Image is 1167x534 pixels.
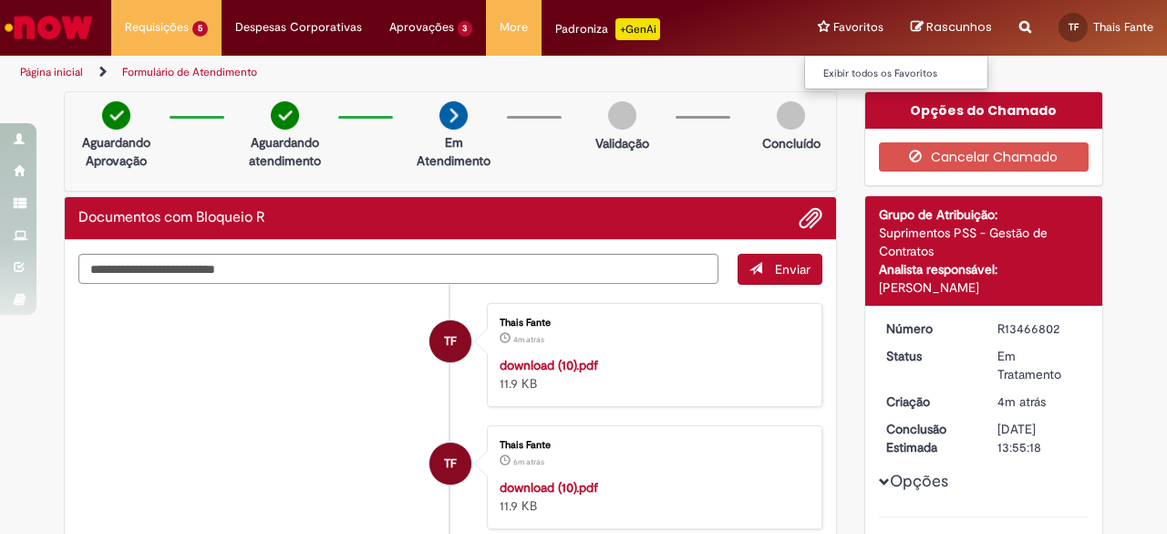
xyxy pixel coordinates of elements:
[500,479,598,496] a: download (10).pdf
[873,420,985,456] dt: Conclusão Estimada
[833,18,883,37] span: Favoritos
[500,318,803,329] div: Thais Fante
[879,142,1090,172] button: Cancelar Chamado
[997,393,1046,410] span: 4m atrás
[911,19,992,37] a: Rascunhos
[429,320,471,362] div: Thais Fante
[997,393,1046,410] time: 01/09/2025 09:55:15
[608,101,636,130] img: img-circle-grey.png
[997,420,1082,456] div: [DATE] 13:55:18
[444,442,457,486] span: TF
[429,443,471,485] div: Thais Fante
[762,134,821,152] p: Concluído
[72,133,160,170] p: Aguardando Aprovação
[513,456,544,467] time: 01/09/2025 09:53:12
[102,101,130,130] img: check-circle-green.png
[241,133,329,170] p: Aguardando atendimento
[78,254,718,284] textarea: Digite sua mensagem aqui...
[775,261,811,277] span: Enviar
[235,18,362,37] span: Despesas Corporativas
[513,334,544,345] time: 01/09/2025 09:55:11
[738,254,822,285] button: Enviar
[805,64,1006,84] a: Exibir todos os Favoritos
[997,347,1082,383] div: Em Tratamento
[122,65,257,79] a: Formulário de Atendimento
[997,319,1082,338] div: R13466802
[444,319,457,363] span: TF
[615,18,660,40] p: +GenAi
[1093,19,1153,35] span: Thais Fante
[125,18,189,37] span: Requisições
[458,21,473,37] span: 3
[78,210,265,226] h2: Documentos com Bloqueio R Histórico de tíquete
[439,101,468,130] img: arrow-next.png
[879,205,1090,224] div: Grupo de Atribuição:
[873,393,985,411] dt: Criação
[500,440,803,451] div: Thais Fante
[500,357,598,373] a: download (10).pdf
[879,260,1090,278] div: Analista responsável:
[926,18,992,36] span: Rascunhos
[1069,21,1079,33] span: TF
[409,133,498,170] p: Em Atendimento
[873,319,985,338] dt: Número
[500,478,803,515] div: 11.9 KB
[513,334,544,345] span: 4m atrás
[555,18,660,40] div: Padroniza
[20,65,83,79] a: Página inicial
[865,92,1103,129] div: Opções do Chamado
[997,393,1082,411] div: 01/09/2025 09:55:15
[879,278,1090,297] div: [PERSON_NAME]
[14,56,764,89] ul: Trilhas de página
[879,224,1090,260] div: Suprimentos PSS - Gestão de Contratos
[513,456,544,467] span: 6m atrás
[2,9,96,46] img: ServiceNow
[873,347,985,365] dt: Status
[595,134,649,152] p: Validação
[389,18,454,37] span: Aprovações
[271,101,299,130] img: check-circle-green.png
[500,18,528,37] span: More
[799,206,822,230] button: Adicionar anexos
[500,356,803,393] div: 11.9 KB
[192,21,208,37] span: 5
[804,55,988,89] ul: Favoritos
[777,101,805,130] img: img-circle-grey.png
